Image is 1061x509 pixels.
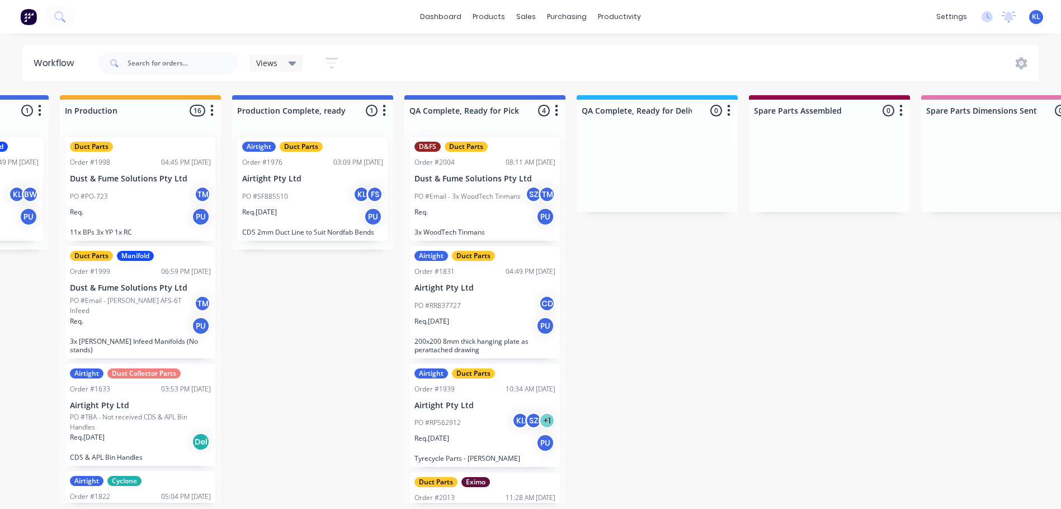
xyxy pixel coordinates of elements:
[414,174,555,184] p: Dust & Fume Solutions Pty Ltd
[192,433,210,451] div: Del
[414,477,458,487] div: Duct Parts
[70,384,110,394] div: Order #1633
[70,157,110,167] div: Order #1998
[414,401,555,410] p: Airtight Pty Ltd
[539,186,555,203] div: TM
[536,208,554,226] div: PU
[242,228,383,236] p: CDS 2mm Duct Line to Suit Nordfab Bends
[70,432,105,442] p: Req. [DATE]
[70,296,194,316] p: PO #Email - [PERSON_NAME] AFS-6T Infeed
[366,186,383,203] div: FS
[70,207,83,217] p: Req.
[70,492,110,502] div: Order #1822
[242,142,276,152] div: Airtight
[242,174,383,184] p: Airtight Pty Ltd
[65,364,215,466] div: AirtightDust Collector PartsOrder #163303:53 PM [DATE]Airtight Pty LtdPO #TBA - Not received CDS ...
[414,8,467,25] a: dashboard
[525,412,542,429] div: SZ
[592,8,647,25] div: productivity
[128,52,238,74] input: Search for orders...
[414,384,455,394] div: Order #1939
[242,157,282,167] div: Order #1976
[414,142,441,152] div: D&FS
[238,137,388,241] div: AirtightDuct PartsOrder #197603:09 PM [DATE]Airtight Pty LtdPO #SF885510KLFSReq.[DATE]PUCDS 2mm D...
[364,208,382,226] div: PU
[70,412,211,432] p: PO #TBA - Not received CDS & APL Bin Handles
[410,137,560,241] div: D&FSDuct PartsOrder #200408:11 AM [DATE]Dust & Fume Solutions Pty LtdPO #Email - 3x WoodTech Tinm...
[541,8,592,25] div: purchasing
[70,368,103,379] div: Airtight
[280,142,323,152] div: Duct Parts
[65,246,215,358] div: Duct PartsManifoldOrder #199906:59 PM [DATE]Dust & Fume Solutions Pty LtdPO #Email - [PERSON_NAME...
[70,476,103,486] div: Airtight
[161,157,211,167] div: 04:45 PM [DATE]
[70,283,211,293] p: Dust & Fume Solutions Pty Ltd
[506,267,555,277] div: 04:49 PM [DATE]
[70,192,108,202] p: PO #PO-723
[70,251,113,261] div: Duct Parts
[525,186,542,203] div: SZ
[414,316,449,326] p: Req. [DATE]
[22,186,39,203] div: BW
[512,412,529,429] div: KL
[20,208,37,226] div: PU
[414,267,455,277] div: Order #1831
[445,142,488,152] div: Duct Parts
[414,337,555,354] p: 200x200 8mm thick hanging plate as perattached drawing
[410,246,560,358] div: AirtightDuct PartsOrder #183104:49 PM [DATE]Airtight Pty LtdPO #RR837727CDReq.[DATE]PU200x200 8mm...
[452,368,495,379] div: Duct Parts
[65,137,215,241] div: Duct PartsOrder #199804:45 PM [DATE]Dust & Fume Solutions Pty LtdPO #PO-723TMReq.PU11x BPs 3x YP ...
[194,186,211,203] div: TM
[414,493,455,503] div: Order #2013
[70,174,211,184] p: Dust & Fume Solutions Pty Ltd
[333,157,383,167] div: 03:09 PM [DATE]
[242,207,277,217] p: Req. [DATE]
[70,401,211,410] p: Airtight Pty Ltd
[117,251,154,261] div: Manifold
[70,142,113,152] div: Duct Parts
[161,492,211,502] div: 05:04 PM [DATE]
[107,368,181,379] div: Dust Collector Parts
[467,8,511,25] div: products
[256,57,277,69] span: Views
[414,368,448,379] div: Airtight
[242,192,288,202] p: PO #SF885510
[452,251,495,261] div: Duct Parts
[414,228,555,236] p: 3x WoodTech Tinmans
[8,186,25,203] div: KL
[192,317,210,335] div: PU
[539,412,555,429] div: + 1
[192,208,210,226] div: PU
[70,316,83,326] p: Req.
[506,493,555,503] div: 11:28 AM [DATE]
[414,433,449,443] p: Req. [DATE]
[414,192,521,202] p: PO #Email - 3x WoodTech Tinmans
[414,207,428,217] p: Req.
[506,384,555,394] div: 10:34 AM [DATE]
[161,384,211,394] div: 03:53 PM [DATE]
[161,267,211,277] div: 06:59 PM [DATE]
[70,267,110,277] div: Order #1999
[34,57,79,70] div: Workflow
[414,251,448,261] div: Airtight
[353,186,370,203] div: KL
[931,8,973,25] div: settings
[539,295,555,312] div: CD
[70,453,211,461] p: CDS & APL Bin Handles
[536,434,554,452] div: PU
[414,418,461,428] p: PO #RP562912
[70,228,211,236] p: 11x BPs 3x YP 1x RC
[1032,12,1040,22] span: KL
[461,477,490,487] div: Eximo
[107,476,142,486] div: Cyclone
[506,157,555,167] div: 08:11 AM [DATE]
[410,364,560,468] div: AirtightDuct PartsOrder #193910:34 AM [DATE]Airtight Pty LtdPO #RP562912KLSZ+1Req.[DATE]PUTyrecyc...
[414,283,555,293] p: Airtight Pty Ltd
[414,454,555,463] p: Tyrecycle Parts - [PERSON_NAME]
[414,301,461,311] p: PO #RR837727
[194,295,211,312] div: TM
[70,337,211,354] p: 3x [PERSON_NAME] Infeed Manifolds (No stands)
[20,8,37,25] img: Factory
[414,157,455,167] div: Order #2004
[511,8,541,25] div: sales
